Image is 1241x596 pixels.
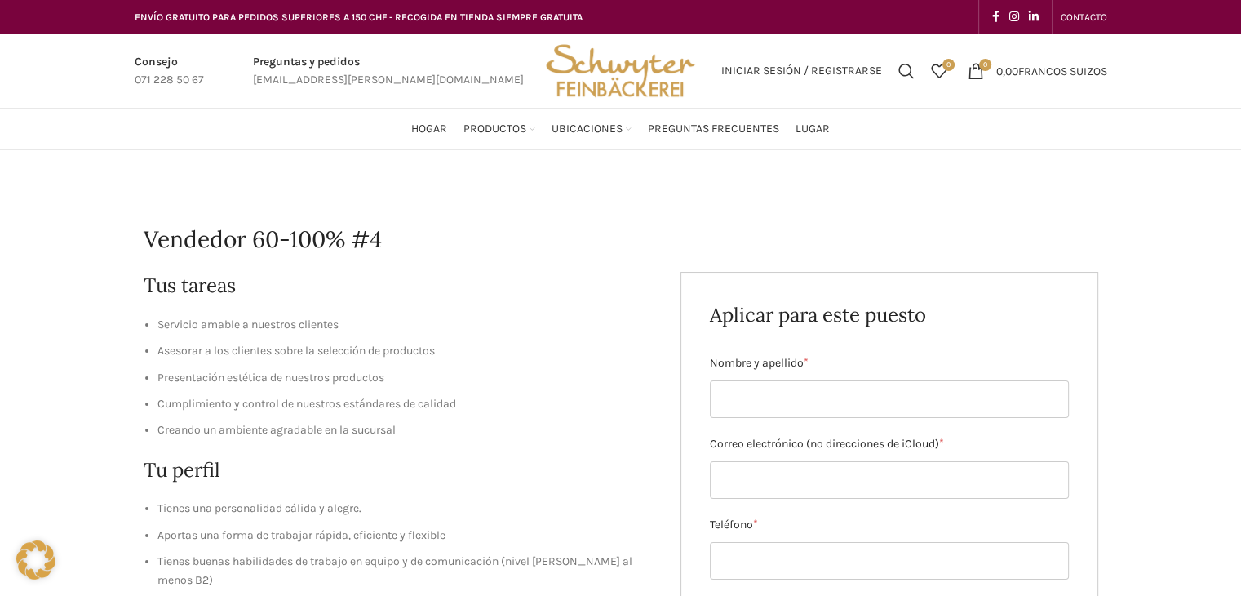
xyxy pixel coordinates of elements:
[710,437,939,451] font: Correo electrónico (no direcciones de iCloud)
[710,518,753,532] font: Teléfono
[923,55,955,87] a: 0
[1024,6,1044,29] a: Enlace social de LinkedIn
[411,113,447,145] a: Hogar
[411,122,447,136] font: Hogar
[157,423,396,437] font: Creando un ambiente agradable en la sucursal
[157,318,339,331] font: Servicio amable a nuestros clientes
[463,122,526,136] font: Productos
[144,273,236,298] font: Tus tareas
[1018,64,1107,78] font: francos suizos
[648,113,779,145] a: Preguntas frecuentes
[552,122,623,136] font: Ubicaciones
[796,113,830,145] a: Lugar
[946,60,951,69] font: 0
[144,457,220,483] font: Tu perfil
[1061,11,1107,23] font: CONTACTO
[157,554,632,586] font: Tienes buenas habilidades de trabajo en equipo y de comunicación (nivel [PERSON_NAME] al menos B2)
[987,6,1004,29] a: Enlace social de Facebook
[721,64,882,78] font: Iniciar sesión / Registrarse
[157,528,445,542] font: Aportas una forma de trabajar rápida, eficiente y flexible
[126,113,1115,145] div: Navegación principal
[1053,1,1115,33] div: Navegación secundaria
[463,113,535,145] a: Productos
[713,55,890,87] a: Iniciar sesión / Registrarse
[710,302,926,327] font: Aplicar para este puesto
[157,371,384,385] font: Presentación estética de nuestros productos
[540,34,700,108] img: Panadería Schwyter
[552,113,632,145] a: Ubicaciones
[1004,6,1024,29] a: Enlace social de Instagram
[540,63,700,77] a: Logotipo del sitio
[157,501,361,515] font: Tienes una personalidad cálida y alegre.
[796,122,830,136] font: Lugar
[157,344,435,358] font: Asesorar a los clientes sobre la selección de productos
[996,64,1018,78] font: 0,00
[253,53,524,90] a: Enlace del cuadro de información
[960,55,1115,87] a: 0 0,00francos suizos
[710,355,804,369] font: Nombre y apellido
[923,55,955,87] div: Mi lista de deseos
[135,53,204,90] a: Enlace del cuadro de información
[890,55,923,87] a: Buscar
[135,11,583,23] font: ENVÍO GRATUITO PARA PEDIDOS SUPERIORES A 150 CHF - RECOGIDA EN TIENDA SIEMPRE GRATUITA
[1061,1,1107,33] a: CONTACTO
[144,225,382,254] font: Vendedor 60-100% #4
[157,397,456,411] font: Cumplimiento y control de nuestros estándares de calidad
[648,122,779,136] font: Preguntas frecuentes
[983,61,987,69] font: 0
